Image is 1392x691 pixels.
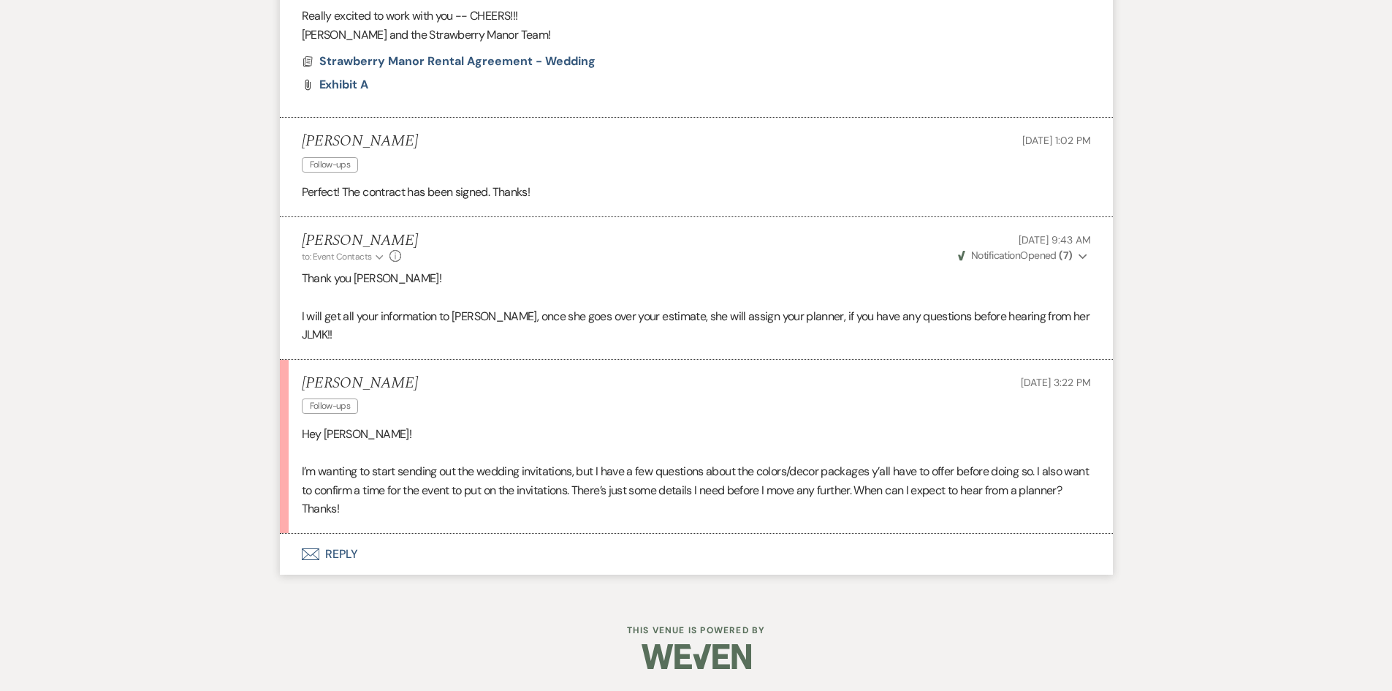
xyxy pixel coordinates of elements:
[1022,134,1090,147] span: [DATE] 1:02 PM
[302,399,359,414] span: Follow-ups
[302,425,1091,444] p: Hey [PERSON_NAME]!
[302,251,372,263] span: to: Event Contacts
[1021,376,1090,389] span: [DATE] 3:22 PM
[302,374,418,393] h5: [PERSON_NAME]
[319,79,368,91] a: Exhibit A
[971,249,1020,262] span: Notification
[642,631,751,682] img: Weven Logo
[956,248,1091,263] button: NotificationOpened (7)
[319,53,596,69] span: Strawberry Manor Rental Agreement - Wedding
[1019,233,1090,246] span: [DATE] 9:43 AM
[302,250,386,263] button: to: Event Contacts
[302,26,1091,45] p: [PERSON_NAME] and the Strawberry Manor Team!
[280,534,1113,575] button: Reply
[1059,249,1072,262] strong: ( 7 )
[302,132,418,151] h5: [PERSON_NAME]
[302,183,1091,202] p: Perfect! The contract has been signed. Thanks!
[302,7,1091,26] p: Really excited to work with you -- CHEERS!!!
[319,53,599,70] button: Strawberry Manor Rental Agreement - Wedding
[302,269,1091,288] p: Thank you [PERSON_NAME]!
[302,462,1091,518] p: I’m wanting to start sending out the wedding invitations, but I have a few questions about the co...
[302,157,359,173] span: Follow-ups
[958,249,1073,262] span: Opened
[319,77,368,92] span: Exhibit A
[302,232,418,250] h5: [PERSON_NAME]
[302,307,1091,344] p: I will get all your information to [PERSON_NAME], once she goes over your estimate, she will assi...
